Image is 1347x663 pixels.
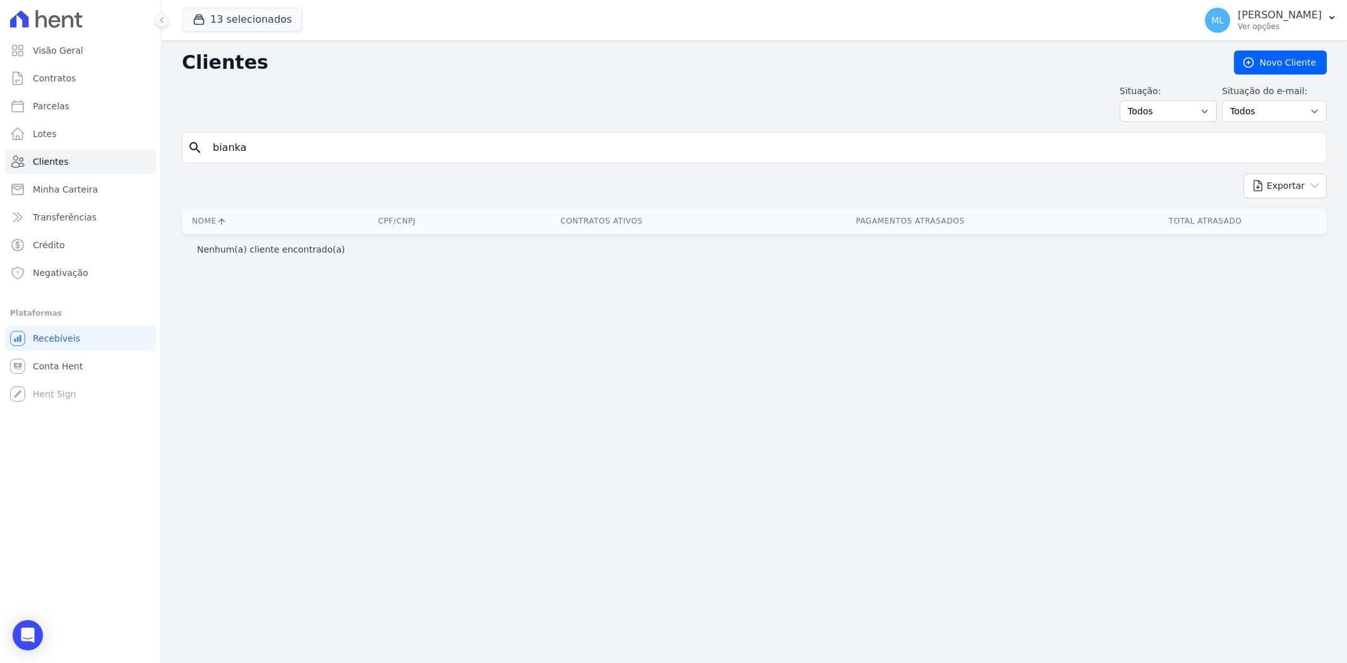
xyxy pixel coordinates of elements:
[1238,9,1322,21] p: [PERSON_NAME]
[1238,21,1322,32] p: Ver opções
[1243,174,1327,198] button: Exportar
[5,38,156,63] a: Visão Geral
[5,121,156,146] a: Lotes
[182,208,327,234] th: Nome
[5,232,156,258] a: Crédito
[182,8,302,32] button: 13 selecionados
[188,140,203,155] i: search
[33,100,69,112] span: Parcelas
[33,155,68,168] span: Clientes
[5,205,156,230] a: Transferências
[327,208,467,234] th: CPF/CNPJ
[197,243,345,256] p: Nenhum(a) cliente encontrado(a)
[13,620,43,650] div: Open Intercom Messenger
[33,360,83,373] span: Conta Hent
[33,239,65,251] span: Crédito
[5,66,156,91] a: Contratos
[10,306,151,321] div: Plataformas
[33,266,88,279] span: Negativação
[33,211,97,224] span: Transferências
[5,177,156,202] a: Minha Carteira
[33,332,80,345] span: Recebíveis
[736,208,1084,234] th: Pagamentos Atrasados
[5,326,156,351] a: Recebíveis
[205,135,1321,160] input: Buscar por nome, CPF ou e-mail
[467,208,737,234] th: Contratos Ativos
[5,93,156,119] a: Parcelas
[33,128,57,140] span: Lotes
[5,260,156,285] a: Negativação
[33,44,83,57] span: Visão Geral
[5,149,156,174] a: Clientes
[1120,85,1217,98] label: Situação:
[1234,51,1327,75] a: Novo Cliente
[5,354,156,379] a: Conta Hent
[1195,3,1347,38] button: ML [PERSON_NAME] Ver opções
[33,183,98,196] span: Minha Carteira
[182,51,1214,74] h2: Clientes
[1222,85,1327,98] label: Situação do e-mail:
[1211,16,1224,25] span: ML
[1084,208,1327,234] th: Total Atrasado
[33,72,76,85] span: Contratos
